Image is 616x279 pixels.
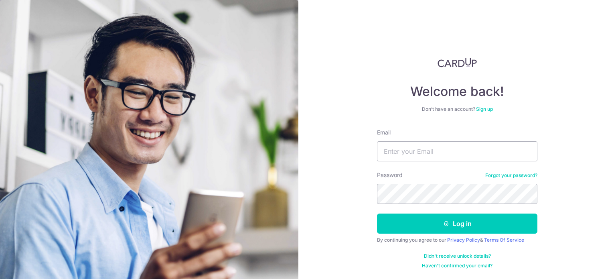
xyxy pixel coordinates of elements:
a: Privacy Policy [447,237,480,243]
a: Haven't confirmed your email? [422,263,492,269]
a: Sign up [476,106,493,112]
label: Email [377,128,391,136]
input: Enter your Email [377,141,537,161]
button: Log in [377,214,537,234]
div: By continuing you agree to our & [377,237,537,243]
h4: Welcome back! [377,83,537,100]
label: Password [377,171,403,179]
img: CardUp Logo [438,58,477,67]
div: Don’t have an account? [377,106,537,112]
a: Forgot your password? [485,172,537,179]
a: Didn't receive unlock details? [424,253,491,259]
a: Terms Of Service [484,237,524,243]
